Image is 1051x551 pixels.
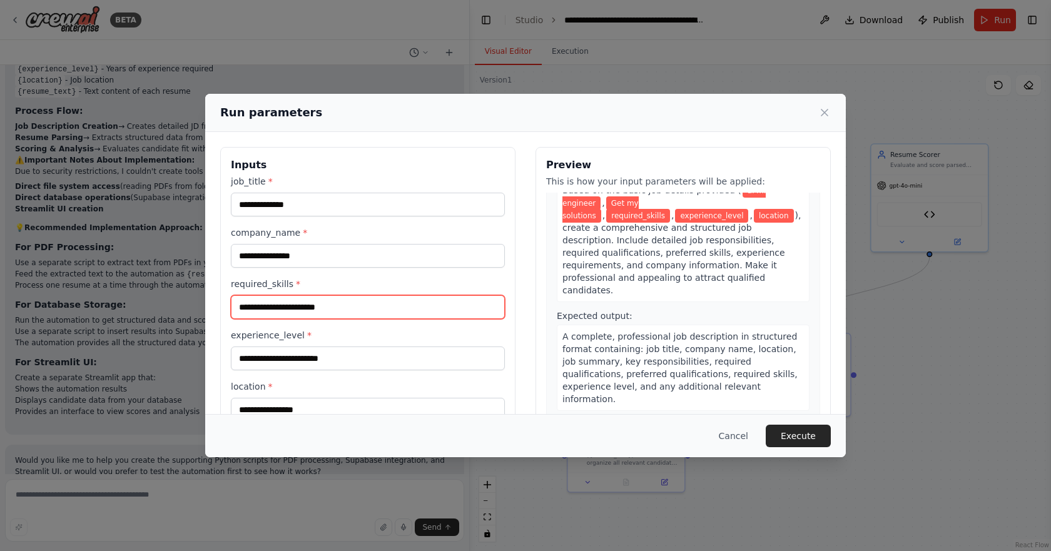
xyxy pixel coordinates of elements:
span: Variable: location [754,209,794,223]
label: job_title [231,175,505,188]
label: experience_level [231,329,505,341]
h3: Preview [546,158,820,173]
label: required_skills [231,278,505,290]
span: A complete, professional job description in structured format containing: job title, company name... [562,331,798,404]
span: Variable: job_title [562,184,766,210]
span: ), create a comprehensive and structured job description. Include detailed job responsibilities, ... [562,210,801,295]
span: , [602,198,604,208]
button: Execute [766,425,831,447]
span: Variable: experience_level [675,209,748,223]
span: Based on the basic job details provided ( [562,185,741,195]
label: company_name [231,226,505,239]
span: , [749,210,752,220]
p: This is how your input parameters will be applied: [546,175,820,188]
h3: Inputs [231,158,505,173]
span: , [602,210,605,220]
h2: Run parameters [220,104,322,121]
button: Cancel [709,425,758,447]
label: location [231,380,505,393]
span: Variable: required_skills [606,209,670,223]
span: Expected output: [557,311,632,321]
span: , [671,210,674,220]
span: Variable: company_name [562,196,639,223]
